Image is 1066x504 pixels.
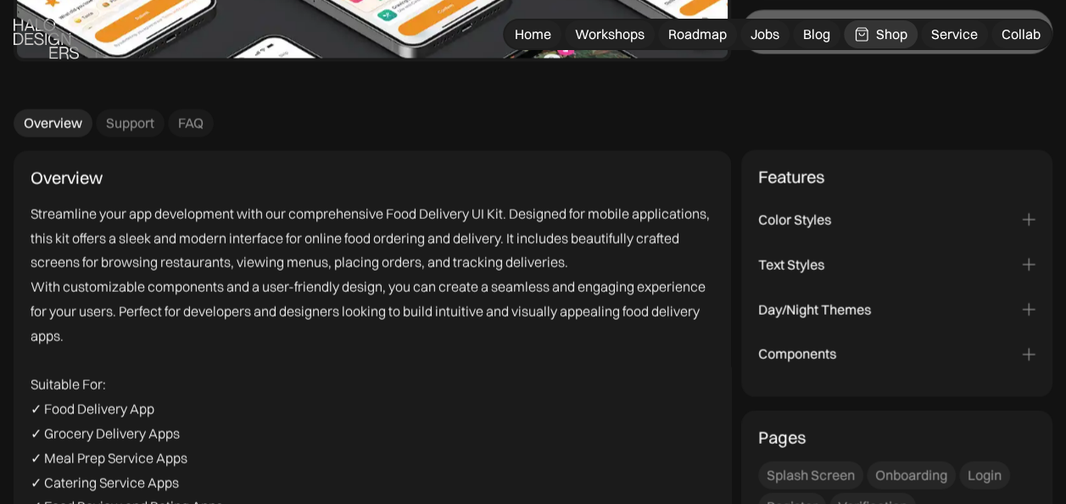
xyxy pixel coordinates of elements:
div: FAQ [178,115,204,132]
div: Text Styles [758,256,824,274]
div: Overview [24,115,82,132]
a: Shop [844,20,918,48]
a: Buy templateRp100.000 [741,9,1053,53]
div: Login [968,467,1002,484]
a: Collab [991,20,1051,48]
div: Onboarding [875,467,947,484]
div: Roadmap [668,25,727,43]
a: Roadmap [658,20,737,48]
a: Service [921,20,988,48]
div: Shop [876,25,907,43]
p: ‍ [31,349,714,373]
div: Jobs [751,25,779,43]
p: With customizable components and a user-friendly design, you can create a seamless and engaging e... [31,275,714,348]
div: Home [515,25,551,43]
div: Pages [758,428,806,448]
a: Workshops [565,20,655,48]
div: Workshops [575,25,645,43]
div: Features [758,167,824,188]
div: Splash Screen [767,467,855,484]
div: Components [758,345,836,363]
p: Streamline your app development with our comprehensive Food Delivery UI Kit. Designed for mobile ... [31,202,714,275]
div: Color Styles [758,211,831,229]
a: Home [505,20,561,48]
div: Overview [31,168,103,188]
div: Blog [803,25,830,43]
div: Collab [1002,25,1041,43]
div: Service [931,25,978,43]
div: Support [106,115,154,132]
div: Day/Night Themes [758,301,871,319]
a: Blog [793,20,840,48]
a: Jobs [740,20,790,48]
